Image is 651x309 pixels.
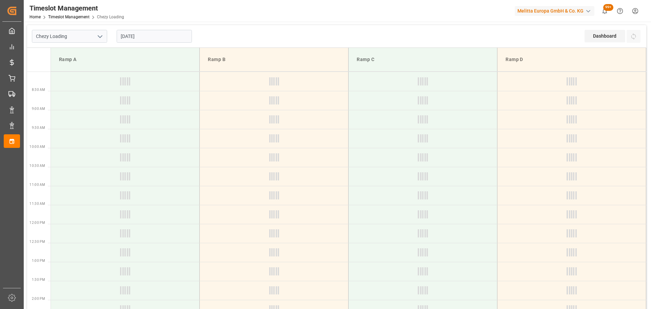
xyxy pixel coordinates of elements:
[29,183,45,187] span: 11:00 AM
[32,278,45,282] span: 1:30 PM
[29,221,45,225] span: 12:00 PM
[585,30,625,42] div: Dashboard
[503,53,640,66] div: Ramp D
[29,202,45,206] span: 11:30 AM
[603,4,613,11] span: 99+
[612,3,628,19] button: Help Center
[29,15,41,19] a: Home
[29,164,45,168] span: 10:30 AM
[95,31,105,42] button: open menu
[515,6,594,16] div: Melitta Europa GmbH & Co. KG
[32,259,45,263] span: 1:00 PM
[48,15,90,19] a: Timeslot Management
[56,53,194,66] div: Ramp A
[32,126,45,130] span: 9:30 AM
[32,88,45,92] span: 8:30 AM
[32,30,107,43] input: Type to search/select
[32,107,45,111] span: 9:00 AM
[597,3,612,19] button: show 100 new notifications
[29,145,45,149] span: 10:00 AM
[29,240,45,244] span: 12:30 PM
[515,4,597,17] button: Melitta Europa GmbH & Co. KG
[29,3,124,13] div: Timeslot Management
[205,53,343,66] div: Ramp B
[117,30,192,43] input: DD-MM-YYYY
[354,53,492,66] div: Ramp C
[32,297,45,301] span: 2:00 PM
